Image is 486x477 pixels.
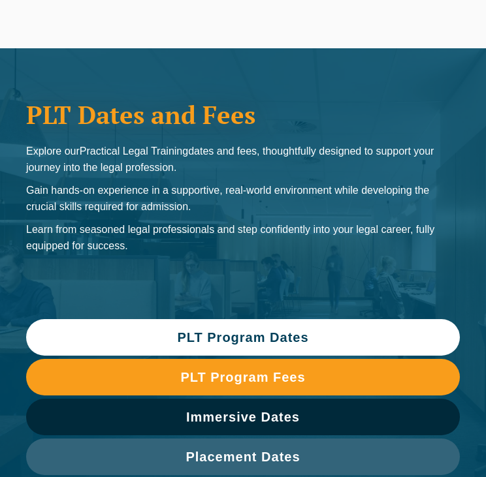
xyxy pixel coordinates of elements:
[26,399,460,435] a: Immersive Dates
[80,146,188,157] span: Practical Legal Training
[26,359,460,395] a: PLT Program Fees
[177,331,308,344] span: PLT Program Dates
[186,450,300,463] span: Placement Dates
[26,439,460,475] a: Placement Dates
[26,221,460,254] p: Learn from seasoned legal professionals and step confidently into your legal career, fully equipp...
[26,143,460,176] p: Explore our dates and fees, thoughtfully designed to support your journey into the legal profession.
[180,371,305,384] span: PLT Program Fees
[26,182,460,215] p: Gain hands-on experience in a supportive, real-world environment while developing the crucial ski...
[26,319,460,356] a: PLT Program Dates
[26,100,460,130] h1: PLT Dates and Fees
[186,410,300,423] span: Immersive Dates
